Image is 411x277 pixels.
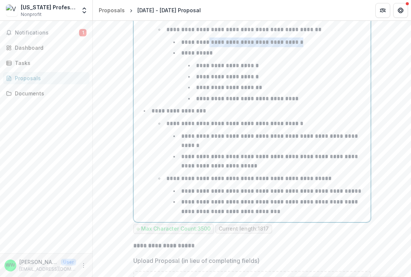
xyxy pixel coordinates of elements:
[19,266,76,273] p: [EMAIL_ADDRESS][DOMAIN_NAME]
[3,57,89,69] a: Tasks
[133,256,260,265] p: Upload Proposal (in lieu of completing fields)
[15,30,79,36] span: Notifications
[79,261,88,270] button: More
[96,5,204,16] nav: breadcrumb
[96,5,128,16] a: Proposals
[6,263,15,268] div: Weiwei Wang
[21,3,76,11] div: [US_STATE] Professionals of Color Network
[3,87,89,100] a: Documents
[99,6,125,14] div: Proposals
[375,3,390,18] button: Partners
[15,59,84,67] div: Tasks
[19,258,58,266] p: [PERSON_NAME]
[6,4,18,16] img: Vermont Professionals of Color Network
[61,259,76,265] p: User
[79,29,87,36] span: 1
[219,226,269,232] p: Current length: 1817
[15,74,84,82] div: Proposals
[15,44,84,52] div: Dashboard
[137,6,201,14] div: [DATE] - [DATE] Proposal
[3,42,89,54] a: Dashboard
[3,27,89,39] button: Notifications1
[21,11,42,18] span: Nonprofit
[141,226,211,232] p: Max Character Count: 3500
[15,89,84,97] div: Documents
[79,3,89,18] button: Open entity switcher
[3,72,89,84] a: Proposals
[393,3,408,18] button: Get Help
